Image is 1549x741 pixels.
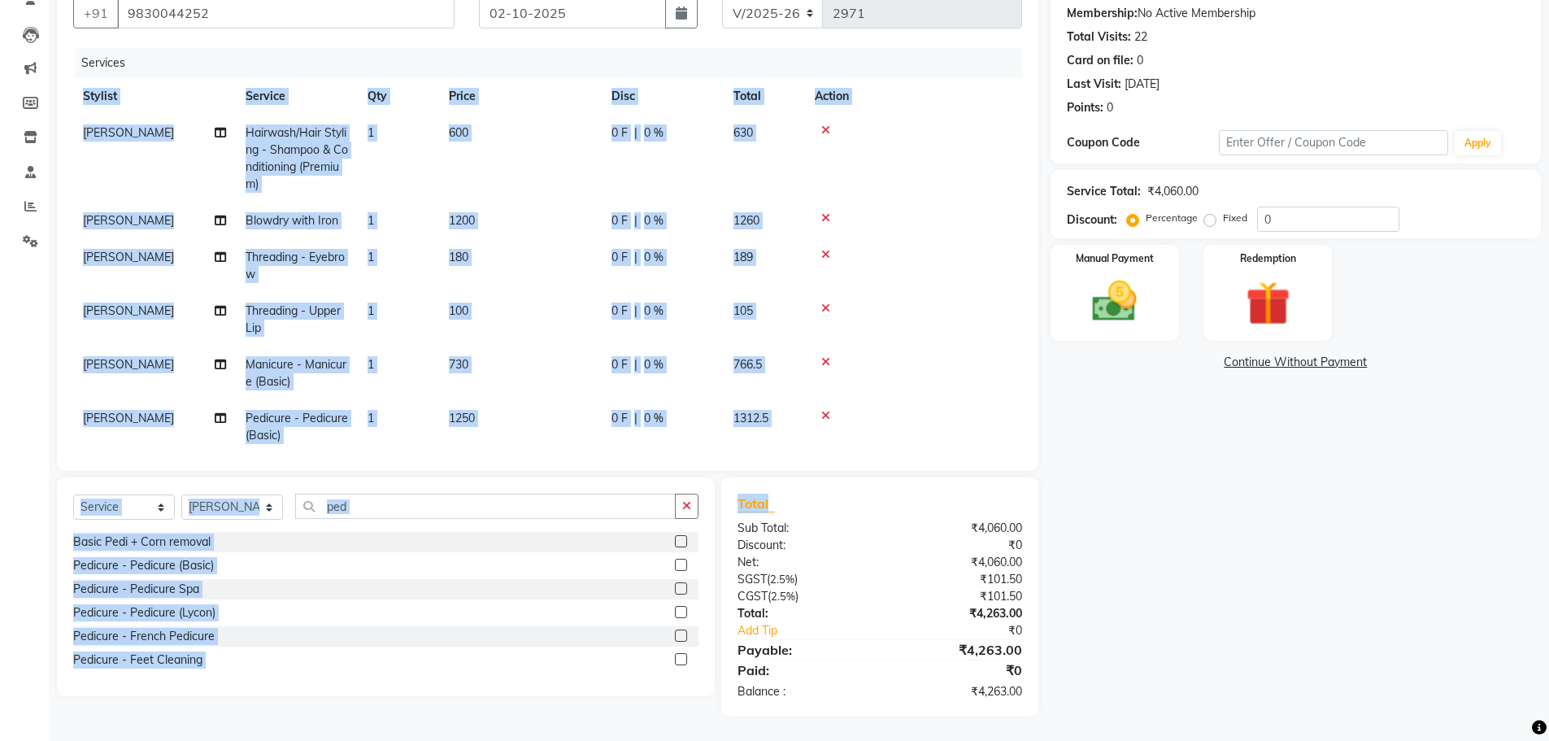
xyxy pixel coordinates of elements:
span: 730 [449,357,468,372]
span: | [634,410,637,427]
span: 100 [449,303,468,318]
span: | [634,212,637,229]
span: [PERSON_NAME] [83,125,174,140]
div: 0 [1107,99,1113,116]
div: 0 [1137,52,1143,69]
div: ( ) [725,571,880,588]
div: Pedicure - Pedicure (Basic) [73,557,214,574]
span: | [634,249,637,266]
span: 600 [449,125,468,140]
div: Coupon Code [1067,134,1220,151]
div: Pedicure - Pedicure (Lycon) [73,604,215,621]
div: Balance : [725,683,880,700]
span: 1 [368,357,374,372]
span: 0 F [611,212,628,229]
div: Pedicure - Pedicure Spa [73,581,199,598]
div: ₹4,263.00 [880,605,1034,622]
div: [DATE] [1125,76,1160,93]
button: Apply [1455,131,1501,155]
span: [PERSON_NAME] [83,250,174,264]
div: ₹4,263.00 [880,683,1034,700]
div: ₹101.50 [880,571,1034,588]
div: Discount: [1067,211,1117,229]
div: ( ) [725,588,880,605]
span: Threading - Eyebrow [246,250,345,281]
img: _cash.svg [1078,276,1151,327]
span: 0 F [611,356,628,373]
span: 0 F [611,249,628,266]
span: Total [738,495,775,512]
div: Net: [725,554,880,571]
div: ₹0 [906,622,1034,639]
div: ₹4,263.00 [880,640,1034,660]
span: | [634,356,637,373]
div: Total: [725,605,880,622]
div: Basic Pedi + Corn removal [73,534,211,551]
a: Continue Without Payment [1054,354,1538,371]
span: 766.5 [733,357,762,372]
div: No Active Membership [1067,5,1525,22]
span: | [634,303,637,320]
span: | [634,124,637,142]
div: Sub Total: [725,520,880,537]
span: 1 [368,213,374,228]
div: Card on file: [1067,52,1133,69]
span: [PERSON_NAME] [83,357,174,372]
span: [PERSON_NAME] [83,213,174,228]
span: 0 % [644,303,664,320]
div: ₹4,060.00 [880,520,1034,537]
th: Service [236,78,358,115]
span: 105 [733,303,753,318]
span: CGST [738,589,768,604]
span: 1 [368,303,374,318]
span: 1200 [449,213,475,228]
span: 2.5% [771,590,795,603]
div: Discount: [725,537,880,554]
th: Total [724,78,805,115]
span: 0 F [611,303,628,320]
label: Percentage [1146,211,1198,225]
th: Price [439,78,602,115]
span: Pedicure - Pedicure (Basic) [246,411,348,442]
span: 0 % [644,410,664,427]
span: [PERSON_NAME] [83,411,174,425]
label: Fixed [1223,211,1247,225]
span: [PERSON_NAME] [83,303,174,318]
span: Manicure - Manicure (Basic) [246,357,346,389]
div: ₹0 [880,537,1034,554]
div: Pedicure - French Pedicure [73,628,215,645]
div: Total Visits: [1067,28,1131,46]
div: Paid: [725,660,880,680]
span: 0 F [611,124,628,142]
span: 189 [733,250,753,264]
th: Stylist [73,78,236,115]
div: Services [75,48,1034,78]
img: _gift.svg [1232,276,1304,331]
span: 0 % [644,124,664,142]
div: Service Total: [1067,183,1141,200]
div: ₹4,060.00 [1147,183,1199,200]
span: 0 % [644,249,664,266]
div: Last Visit: [1067,76,1121,93]
span: 1250 [449,411,475,425]
span: 1 [368,125,374,140]
span: 0 % [644,212,664,229]
span: 1260 [733,213,759,228]
span: 0 % [644,356,664,373]
span: Hairwash/Hair Styling - Shampoo & Conditioning (Premium) [246,125,348,191]
div: Payable: [725,640,880,660]
label: Manual Payment [1076,251,1154,266]
div: Points: [1067,99,1103,116]
div: Membership: [1067,5,1138,22]
div: 22 [1134,28,1147,46]
span: Threading - Upper Lip [246,303,341,335]
th: Qty [358,78,439,115]
span: 1 [368,411,374,425]
th: Action [805,78,1022,115]
span: 0 F [611,410,628,427]
span: 630 [733,125,753,140]
span: Blowdry with Iron [246,213,338,228]
span: 1312.5 [733,411,768,425]
input: Enter Offer / Coupon Code [1219,130,1448,155]
a: Add Tip [725,622,905,639]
